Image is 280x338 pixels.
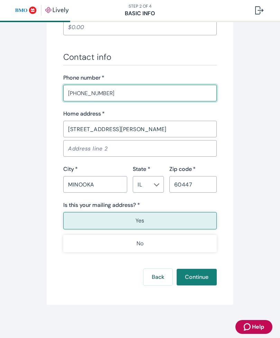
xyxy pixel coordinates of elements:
[153,181,160,188] button: Open
[154,182,159,188] svg: Chevron icon
[63,177,127,191] input: City
[63,110,105,118] label: Home address
[63,201,140,209] label: Is this your mailing address? *
[63,212,217,229] button: Yes
[15,5,69,16] img: Lively
[244,323,252,331] svg: Zendesk support icon
[63,52,217,62] h3: Contact info
[135,180,150,189] input: --
[177,269,217,285] button: Continue
[136,217,144,225] p: Yes
[63,86,217,100] input: (555) 555-5555
[169,165,196,173] label: Zip code
[63,74,104,82] label: Phone number
[63,165,78,173] label: City
[137,239,143,248] p: No
[252,323,264,331] span: Help
[63,141,217,155] input: Address line 2
[63,20,217,34] input: $0.00
[169,177,217,191] input: Zip code
[63,122,217,136] input: Address line 1
[143,269,172,285] button: Back
[133,165,150,173] label: State *
[63,235,217,252] button: No
[235,320,272,334] button: Zendesk support iconHelp
[250,2,269,19] button: Log out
